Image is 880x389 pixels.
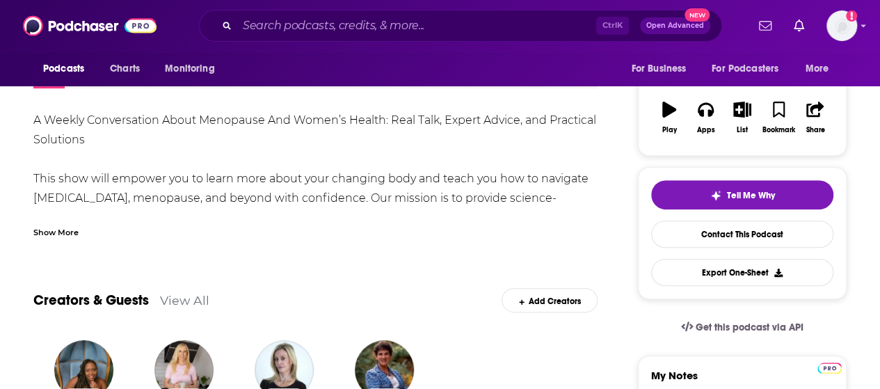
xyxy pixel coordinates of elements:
[237,15,596,37] input: Search podcasts, credits, & more...
[662,126,677,134] div: Play
[43,59,84,79] span: Podcasts
[710,190,721,201] img: tell me why sparkle
[724,93,760,143] button: List
[817,360,842,374] a: Pro website
[685,8,710,22] span: New
[826,10,857,41] span: Logged in as mtraynor
[651,221,833,248] a: Contact This Podcast
[806,59,829,79] span: More
[101,56,148,82] a: Charts
[160,293,209,308] a: View All
[846,10,857,22] svg: Add a profile image
[696,321,803,333] span: Get this podcast via API
[165,59,214,79] span: Monitoring
[760,93,797,143] button: Bookmark
[651,180,833,209] button: tell me why sparkleTell Me Why
[762,126,795,134] div: Bookmark
[788,14,810,38] a: Show notifications dropdown
[651,93,687,143] button: Play
[155,56,232,82] button: open menu
[826,10,857,41] button: Show profile menu
[727,190,775,201] span: Tell Me Why
[670,310,815,344] a: Get this podcast via API
[646,22,704,29] span: Open Advanced
[596,17,629,35] span: Ctrl K
[621,56,703,82] button: open menu
[687,93,723,143] button: Apps
[712,59,778,79] span: For Podcasters
[703,56,799,82] button: open menu
[826,10,857,41] img: User Profile
[753,14,777,38] a: Show notifications dropdown
[23,13,157,39] img: Podchaser - Follow, Share and Rate Podcasts
[651,259,833,286] button: Export One-Sheet
[640,17,710,34] button: Open AdvancedNew
[806,126,824,134] div: Share
[796,56,847,82] button: open menu
[737,126,748,134] div: List
[817,363,842,374] img: Podchaser Pro
[631,59,686,79] span: For Business
[33,56,102,82] button: open menu
[199,10,722,42] div: Search podcasts, credits, & more...
[33,292,149,309] a: Creators & Guests
[110,59,140,79] span: Charts
[797,93,833,143] button: Share
[502,288,597,312] div: Add Creators
[697,126,715,134] div: Apps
